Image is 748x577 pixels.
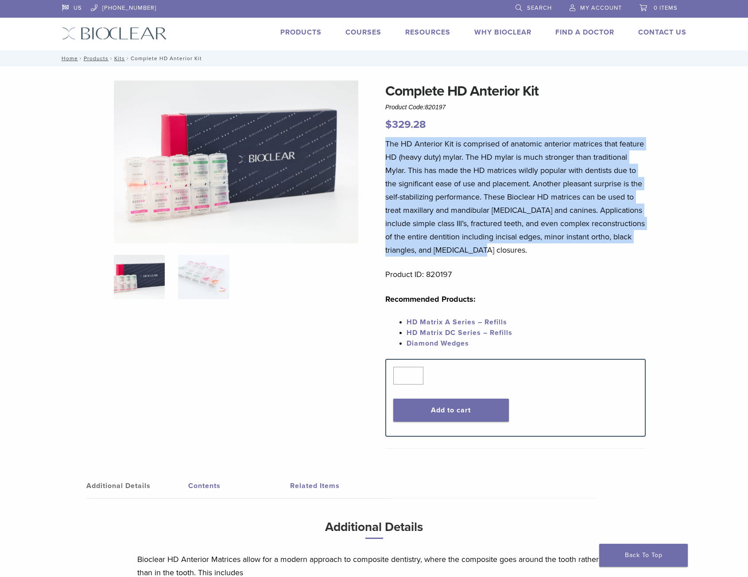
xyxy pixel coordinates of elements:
[114,255,165,299] img: IMG_8088-1-324x324.jpg
[385,118,426,131] bdi: 329.28
[474,28,531,37] a: Why Bioclear
[114,81,358,243] img: IMG_8088 (1)
[393,399,509,422] button: Add to cart
[55,50,693,66] nav: Complete HD Anterior Kit
[527,4,552,12] span: Search
[78,56,84,61] span: /
[555,28,614,37] a: Find A Doctor
[280,28,322,37] a: Products
[425,104,446,111] span: 820197
[345,28,381,37] a: Courses
[407,339,469,348] a: Diamond Wedges
[86,473,188,498] a: Additional Details
[385,81,646,102] h1: Complete HD Anterior Kit
[178,255,229,299] img: Complete HD Anterior Kit - Image 2
[62,27,167,40] img: Bioclear
[188,473,290,498] a: Contents
[654,4,678,12] span: 0 items
[407,328,512,337] a: HD Matrix DC Series – Refills
[109,56,114,61] span: /
[125,56,131,61] span: /
[405,28,450,37] a: Resources
[580,4,622,12] span: My Account
[407,318,507,327] a: HD Matrix A Series – Refills
[84,55,109,62] a: Products
[114,55,125,62] a: Kits
[385,118,392,131] span: $
[385,268,646,281] p: Product ID: 820197
[638,28,686,37] a: Contact Us
[385,294,476,304] strong: Recommended Products:
[137,516,611,546] h3: Additional Details
[59,55,78,62] a: Home
[385,137,646,257] p: The HD Anterior Kit is comprised of anatomic anterior matrices that feature HD (heavy duty) mylar...
[385,104,446,111] span: Product Code:
[290,473,392,498] a: Related Items
[599,544,688,567] a: Back To Top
